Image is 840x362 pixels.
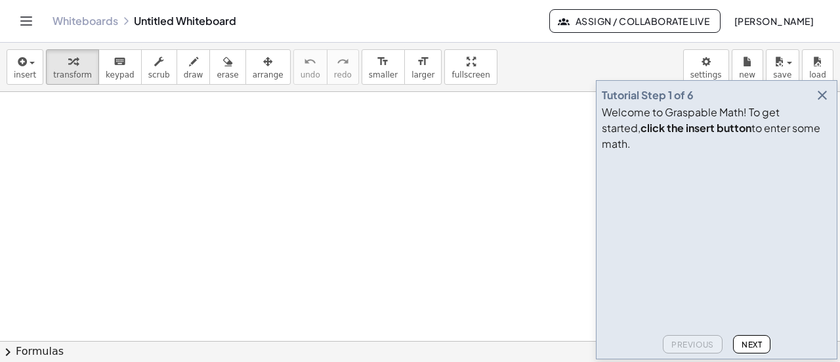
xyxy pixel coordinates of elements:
[337,54,349,70] i: redo
[304,54,316,70] i: undo
[16,11,37,32] button: Toggle navigation
[560,15,709,27] span: Assign / Collaborate Live
[739,70,755,79] span: new
[734,15,814,27] span: [PERSON_NAME]
[602,87,694,103] div: Tutorial Step 1 of 6
[14,70,36,79] span: insert
[98,49,142,85] button: keyboardkeypad
[369,70,398,79] span: smaller
[640,121,751,135] b: click the insert button
[773,70,791,79] span: save
[602,104,831,152] div: Welcome to Graspable Math! To get started, to enter some math.
[148,70,170,79] span: scrub
[451,70,490,79] span: fullscreen
[106,70,135,79] span: keypad
[245,49,291,85] button: arrange
[114,54,126,70] i: keyboard
[53,70,92,79] span: transform
[549,9,721,33] button: Assign / Collaborate Live
[444,49,497,85] button: fullscreen
[377,54,389,70] i: format_size
[723,9,824,33] button: [PERSON_NAME]
[293,49,327,85] button: undoundo
[7,49,43,85] button: insert
[334,70,352,79] span: redo
[404,49,442,85] button: format_sizelarger
[301,70,320,79] span: undo
[690,70,722,79] span: settings
[733,335,770,353] button: Next
[683,49,729,85] button: settings
[184,70,203,79] span: draw
[217,70,238,79] span: erase
[411,70,434,79] span: larger
[209,49,245,85] button: erase
[362,49,405,85] button: format_sizesmaller
[52,14,118,28] a: Whiteboards
[809,70,826,79] span: load
[802,49,833,85] button: load
[766,49,799,85] button: save
[46,49,99,85] button: transform
[177,49,211,85] button: draw
[742,340,762,350] span: Next
[141,49,177,85] button: scrub
[327,49,359,85] button: redoredo
[253,70,283,79] span: arrange
[732,49,763,85] button: new
[417,54,429,70] i: format_size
